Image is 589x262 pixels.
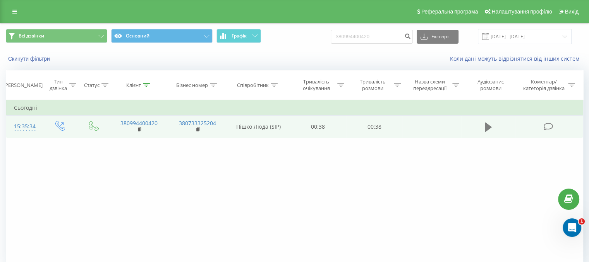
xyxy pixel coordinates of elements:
div: Коментар/категорія дзвінка [521,78,566,92]
div: Тривалість розмови [353,78,392,92]
button: Основний [111,29,213,43]
span: 1 [579,218,585,225]
span: Налаштування профілю [491,9,552,15]
a: Коли дані можуть відрізнятися вiд інших систем [450,55,583,62]
div: Статус [84,82,100,88]
div: Аудіозапис розмови [468,78,513,92]
iframe: Intercom live chat [563,218,581,237]
span: Вихід [565,9,579,15]
div: Тривалість очікування [297,78,336,92]
input: Пошук за номером [331,30,413,44]
span: Графік [232,33,247,39]
td: 00:38 [346,116,402,138]
div: Назва схеми переадресації [410,78,450,92]
button: Експорт [417,30,458,44]
span: Реферальна програма [421,9,478,15]
div: Бізнес номер [176,82,208,88]
div: Клієнт [126,82,141,88]
button: Графік [216,29,261,43]
div: 15:35:34 [14,119,34,134]
td: 00:38 [290,116,346,138]
div: Співробітник [237,82,269,88]
span: Всі дзвінки [19,33,44,39]
button: Скинути фільтри [6,55,54,62]
td: Сьогодні [6,100,583,116]
div: Тип дзвінка [49,78,67,92]
a: 380994400420 [120,119,158,127]
button: Всі дзвінки [6,29,107,43]
a: 380733325204 [179,119,216,127]
div: [PERSON_NAME] [3,82,43,88]
td: Пішко Люда (SIP) [227,116,290,138]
